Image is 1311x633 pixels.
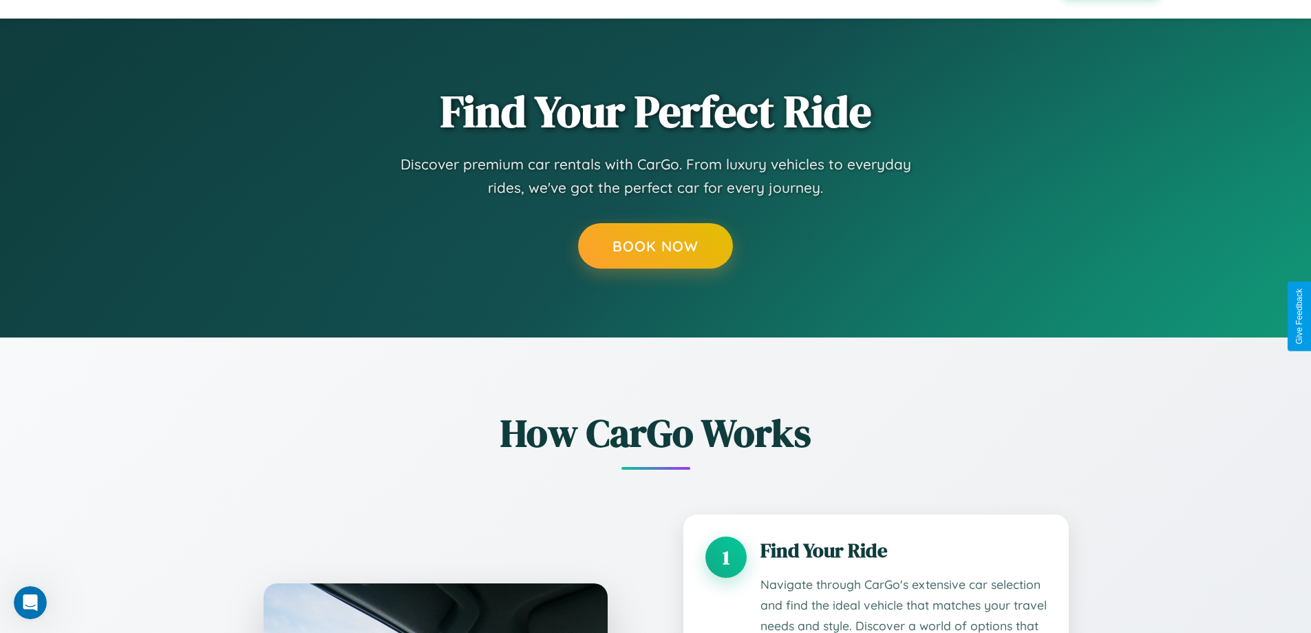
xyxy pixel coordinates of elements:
button: Book Now [578,223,733,269]
p: Discover premium car rentals with CarGo. From luxury vehicles to everyday rides, we've got the pe... [381,153,931,199]
h2: How CarGo Works [243,406,1069,459]
div: Give Feedback [1294,289,1304,344]
div: 1 [705,537,747,578]
h1: Find Your Perfect Ride [440,87,871,136]
h3: Find Your Ride [760,537,1047,564]
iframe: Intercom live chat [14,586,47,619]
